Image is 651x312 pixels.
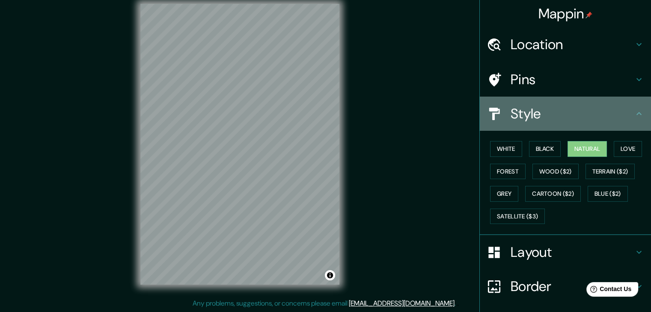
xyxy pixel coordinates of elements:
button: Forest [490,164,526,180]
div: Layout [480,235,651,269]
div: Border [480,269,651,303]
p: Any problems, suggestions, or concerns please email . [193,298,456,309]
div: Pins [480,62,651,97]
h4: Pins [511,71,634,88]
a: [EMAIL_ADDRESS][DOMAIN_NAME] [349,299,455,308]
h4: Border [511,278,634,295]
button: Love [614,141,642,157]
div: . [457,298,459,309]
button: Toggle attribution [325,270,335,280]
h4: Mappin [538,5,593,22]
button: Blue ($2) [588,186,628,202]
div: Location [480,27,651,62]
div: . [456,298,457,309]
h4: Location [511,36,634,53]
button: Cartoon ($2) [525,186,581,202]
h4: Style [511,105,634,122]
button: Wood ($2) [532,164,579,180]
button: Terrain ($2) [586,164,635,180]
h4: Layout [511,244,634,261]
div: Style [480,97,651,131]
button: Grey [490,186,518,202]
button: Black [529,141,561,157]
iframe: Help widget launcher [575,279,642,303]
button: Natural [568,141,607,157]
canvas: Map [140,4,339,285]
button: White [490,141,522,157]
button: Satellite ($3) [490,209,545,224]
img: pin-icon.png [586,12,592,18]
